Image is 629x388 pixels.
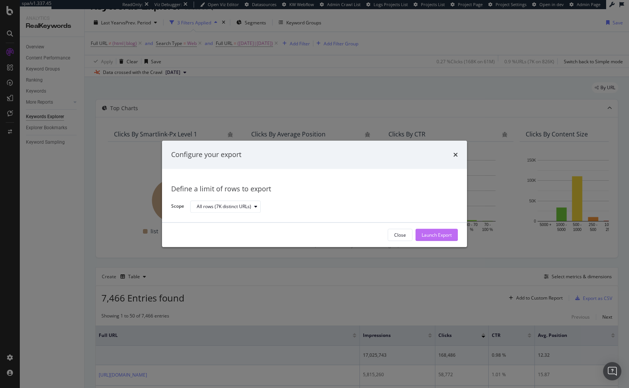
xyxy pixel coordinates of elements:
[453,150,458,160] div: times
[603,362,621,380] div: Open Intercom Messenger
[388,229,412,241] button: Close
[162,141,467,247] div: modal
[197,204,251,209] div: All rows (7K distinct URLs)
[416,229,458,241] button: Launch Export
[394,232,406,238] div: Close
[171,203,184,212] label: Scope
[422,232,452,238] div: Launch Export
[171,184,458,194] div: Define a limit of rows to export
[190,200,261,213] button: All rows (7K distinct URLs)
[171,150,241,160] div: Configure your export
